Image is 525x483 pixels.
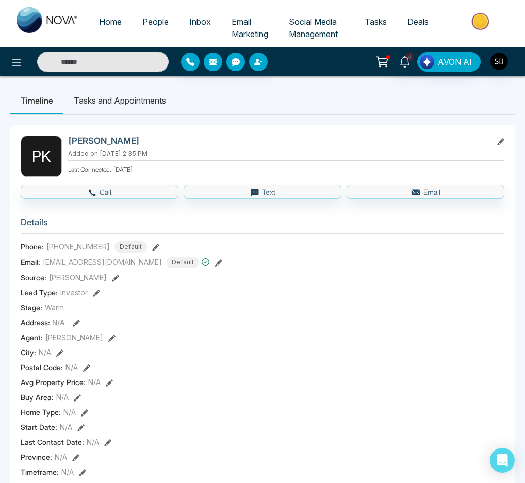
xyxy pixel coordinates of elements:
[17,7,78,33] img: Nova CRM Logo
[99,16,122,27] span: Home
[21,467,59,477] span: Timeframe :
[21,317,65,328] span: Address:
[21,332,43,343] span: Agent:
[420,55,434,69] img: Lead Flow
[10,87,63,114] li: Timeline
[490,448,515,473] div: Open Intercom Messenger
[87,437,99,447] span: N/A
[21,257,40,268] span: Email:
[21,241,44,252] span: Phone:
[52,318,65,327] span: N/A
[490,53,508,70] img: User Avatar
[21,452,52,462] span: Province :
[114,241,147,253] span: Default
[21,185,178,199] button: Call
[68,163,504,174] p: Last Connected: [DATE]
[221,12,278,44] a: Email Marketing
[68,136,488,146] h2: [PERSON_NAME]
[43,257,162,268] span: [EMAIL_ADDRESS][DOMAIN_NAME]
[63,407,76,418] span: N/A
[21,217,504,233] h3: Details
[278,12,354,44] a: Social Media Management
[397,12,439,31] a: Deals
[354,12,397,31] a: Tasks
[21,136,62,177] div: P K
[63,87,176,114] li: Tasks and Appointments
[61,467,74,477] span: N/A
[39,347,51,358] span: N/A
[444,10,519,33] img: Market-place.gif
[21,422,57,432] span: Start Date :
[55,452,67,462] span: N/A
[405,52,414,61] span: 4
[21,437,84,447] span: Last Contact Date :
[68,149,504,158] p: Added on [DATE] 2:35 PM
[88,377,101,388] span: N/A
[21,287,58,298] span: Lead Type:
[21,392,54,403] span: Buy Area :
[417,52,481,72] button: AVON AI
[21,362,63,373] span: Postal Code :
[179,12,221,31] a: Inbox
[49,272,107,283] span: [PERSON_NAME]
[46,241,110,252] span: [PHONE_NUMBER]
[347,185,504,199] button: Email
[45,302,64,313] span: Warm
[89,12,132,31] a: Home
[21,407,61,418] span: Home Type :
[438,56,472,68] span: AVON AI
[232,16,268,39] span: Email Marketing
[21,377,86,388] span: Avg Property Price :
[65,362,78,373] span: N/A
[289,16,338,39] span: Social Media Management
[21,347,36,358] span: City :
[392,52,417,70] a: 4
[365,16,387,27] span: Tasks
[21,302,42,313] span: Stage:
[60,287,88,298] span: Investor
[142,16,169,27] span: People
[184,185,341,199] button: Text
[189,16,211,27] span: Inbox
[56,392,69,403] span: N/A
[45,332,103,343] span: [PERSON_NAME]
[60,422,72,432] span: N/A
[21,272,46,283] span: Source:
[132,12,179,31] a: People
[167,257,199,268] span: Default
[407,16,429,27] span: Deals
